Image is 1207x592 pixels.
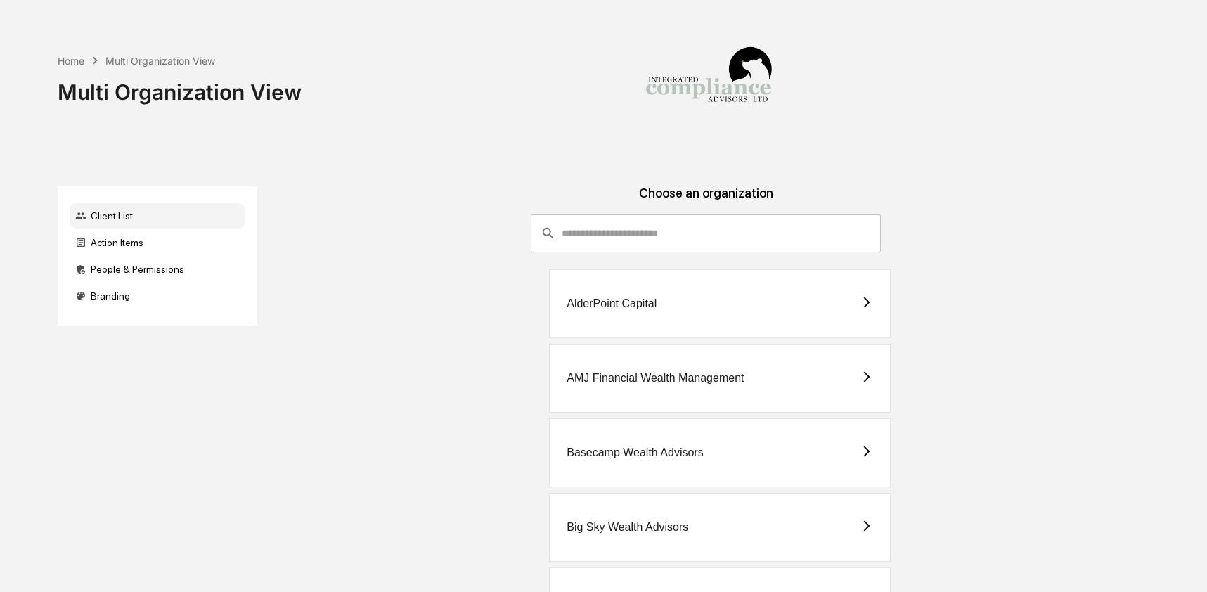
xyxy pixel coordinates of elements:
[70,257,245,282] div: People & Permissions
[58,68,302,105] div: Multi Organization View
[567,297,657,310] div: AlderPoint Capital
[567,521,688,534] div: Big Sky Wealth Advisors
[58,55,84,67] div: Home
[70,203,245,229] div: Client List
[269,186,1144,214] div: Choose an organization
[70,283,245,309] div: Branding
[531,214,881,252] div: consultant-dashboard__filter-organizations-search-bar
[105,55,215,67] div: Multi Organization View
[70,230,245,255] div: Action Items
[638,11,779,152] img: Integrated Compliance Advisors
[567,372,744,385] div: AMJ Financial Wealth Management
[567,446,703,459] div: Basecamp Wealth Advisors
